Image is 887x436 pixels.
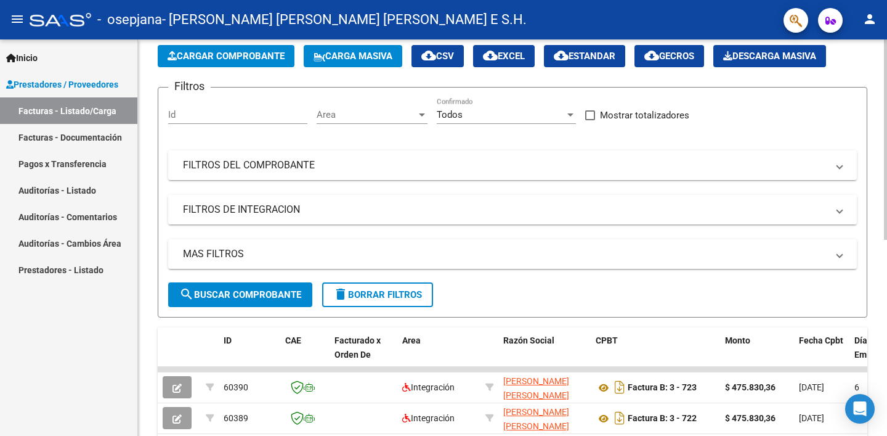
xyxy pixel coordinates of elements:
span: Borrar Filtros [333,289,422,300]
button: Estandar [544,45,625,67]
span: Buscar Comprobante [179,289,301,300]
span: ID [224,335,232,345]
span: Integración [402,382,455,392]
span: Descarga Masiva [723,51,816,62]
mat-icon: search [179,287,194,302]
h3: Filtros [168,78,211,95]
span: 60389 [224,413,248,423]
mat-icon: menu [10,12,25,27]
span: [DATE] [799,382,824,392]
mat-icon: person [862,12,877,27]
mat-icon: cloud_download [644,48,659,63]
button: EXCEL [473,45,535,67]
datatable-header-cell: Monto [720,327,794,382]
mat-panel-title: MAS FILTROS [183,247,827,261]
span: Fecha Cpbt [799,335,843,345]
span: [PERSON_NAME] [PERSON_NAME] [PERSON_NAME] E S.H. [503,376,576,428]
span: CSV [421,51,454,62]
button: Descarga Masiva [713,45,826,67]
button: CSV [411,45,464,67]
span: Area [402,335,421,345]
span: Prestadores / Proveedores [6,78,118,91]
span: Inicio [6,51,38,65]
span: Mostrar totalizadores [600,108,689,123]
i: Descargar documento [612,377,628,397]
mat-panel-title: FILTROS DEL COMPROBANTE [183,158,827,172]
datatable-header-cell: Area [397,327,480,382]
div: 30712536779 [503,405,586,431]
span: Area [317,109,416,120]
i: Descargar documento [612,408,628,428]
strong: Factura B: 3 - 722 [628,414,697,424]
datatable-header-cell: Razón Social [498,327,591,382]
button: Gecros [634,45,704,67]
strong: $ 475.830,36 [725,413,776,423]
mat-icon: cloud_download [421,48,436,63]
span: Gecros [644,51,694,62]
span: Estandar [554,51,615,62]
span: Razón Social [503,335,554,345]
div: Open Intercom Messenger [845,394,875,424]
strong: Factura B: 3 - 723 [628,383,697,393]
button: Cargar Comprobante [158,45,294,67]
mat-expansion-panel-header: FILTROS DE INTEGRACION [168,195,857,224]
span: Monto [725,335,750,345]
span: Todos [437,109,463,120]
span: CAE [285,335,301,345]
span: [DATE] [799,413,824,423]
button: Borrar Filtros [322,282,433,307]
datatable-header-cell: ID [219,327,280,382]
mat-icon: cloud_download [483,48,498,63]
span: CPBT [596,335,618,345]
button: Carga Masiva [304,45,402,67]
span: EXCEL [483,51,525,62]
mat-icon: delete [333,287,348,302]
app-download-masive: Descarga masiva de comprobantes (adjuntos) [713,45,826,67]
datatable-header-cell: CPBT [591,327,720,382]
span: Facturado x Orden De [334,335,381,360]
span: Integración [402,413,455,423]
datatable-header-cell: Fecha Cpbt [794,327,849,382]
datatable-header-cell: Facturado x Orden De [330,327,397,382]
span: Carga Masiva [314,51,392,62]
div: 30712536779 [503,374,586,400]
mat-expansion-panel-header: MAS FILTROS [168,239,857,269]
strong: $ 475.830,36 [725,382,776,392]
datatable-header-cell: CAE [280,327,330,382]
span: - [PERSON_NAME] [PERSON_NAME] [PERSON_NAME] E S.H. [162,6,527,33]
mat-panel-title: FILTROS DE INTEGRACION [183,203,827,216]
button: Buscar Comprobante [168,282,312,307]
span: 60390 [224,382,248,392]
span: - osepjana [97,6,162,33]
mat-expansion-panel-header: FILTROS DEL COMPROBANTE [168,150,857,180]
mat-icon: cloud_download [554,48,569,63]
span: Cargar Comprobante [168,51,285,62]
span: 6 [854,382,859,392]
